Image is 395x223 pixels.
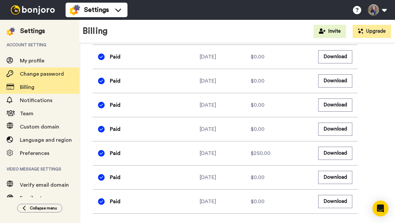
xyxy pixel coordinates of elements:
button: Invite [314,25,346,38]
div: [DATE] [200,53,251,61]
span: Paid [110,77,121,85]
span: Paid [110,101,121,109]
span: $0.00 [251,53,265,61]
span: Paid [110,149,121,157]
span: $250.00 [251,149,271,157]
span: $0.00 [251,125,265,133]
span: $0.00 [251,101,265,109]
button: Download [318,195,352,208]
span: Email setup [20,196,48,201]
h1: Billing [83,26,108,36]
button: Download [318,171,352,184]
span: My profile [20,58,44,63]
div: Open Intercom Messenger [372,201,388,216]
span: $0.00 [251,173,265,181]
div: [DATE] [200,77,251,85]
button: Upgrade [353,25,391,38]
div: [DATE] [200,149,251,157]
div: [DATE] [200,101,251,109]
span: Paid [110,53,121,61]
span: Language and region [20,137,72,143]
span: $0.00 [251,77,265,85]
span: Billing [20,85,34,90]
span: Custom domain [20,124,59,130]
span: Paid [110,198,121,205]
div: [DATE] [200,173,251,181]
span: Settings [84,5,109,15]
div: [DATE] [200,125,251,133]
span: Verify email domain [20,182,69,188]
span: Paid [110,125,121,133]
span: $0.00 [251,198,265,205]
button: Download [318,74,352,87]
div: Settings [20,26,45,36]
button: Download [318,123,352,135]
img: bj-logo-header-white.svg [8,5,58,15]
span: Preferences [20,151,49,156]
button: Download [318,50,352,63]
button: Download [318,147,352,160]
button: Collapse menu [17,204,62,212]
span: Team [20,111,33,116]
span: Collapse menu [30,205,57,211]
span: Notifications [20,98,52,103]
span: Change password [20,71,64,77]
button: Download [318,98,352,111]
span: Paid [110,173,121,181]
img: settings-colored.svg [7,27,15,36]
div: [DATE] [200,198,251,205]
img: settings-colored.svg [70,5,80,15]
